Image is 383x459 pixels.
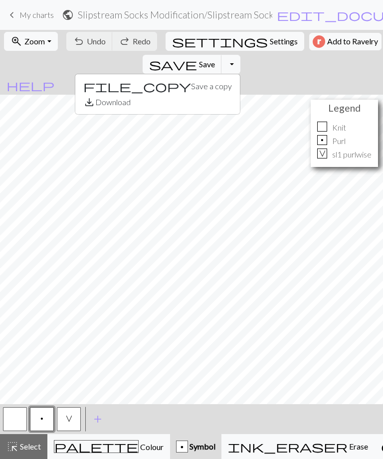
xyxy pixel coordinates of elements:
[92,412,104,426] span: add
[6,440,18,454] span: highlight_alt
[6,6,54,23] a: My charts
[149,57,197,71] span: save
[170,434,221,459] button: p Symbol
[54,440,138,454] span: palette
[270,35,298,47] span: Settings
[75,78,240,94] button: Save a copy
[172,35,268,47] i: Settings
[57,407,81,431] button: V
[221,434,375,459] button: Erase
[332,135,346,147] p: Purl
[6,78,54,92] span: help
[4,32,57,51] button: Zoom
[19,10,54,19] span: My charts
[348,442,368,451] span: Erase
[78,9,272,20] h2: Slipstream Socks Modification / Slipstream Socks Modification
[228,440,348,454] span: ink_eraser
[6,8,18,22] span: keyboard_arrow_left
[139,442,164,452] span: Colour
[172,34,268,48] span: settings
[40,415,43,423] span: Purl
[30,407,54,431] button: p
[177,441,188,453] div: p
[83,79,191,93] span: file_copy
[332,149,372,160] p: sl1 purlwise
[188,442,215,451] span: Symbol
[317,135,327,145] div: p
[199,59,215,69] span: Save
[309,33,382,50] button: Add to Ravelry
[317,149,327,158] div: V
[62,8,74,22] span: public
[166,32,304,51] button: SettingsSettings
[332,122,346,134] p: Knit
[313,35,325,48] img: Ravelry
[47,434,170,459] button: Colour
[66,415,72,423] span: sl1 purlwise
[10,34,22,48] span: zoom_in
[327,35,378,48] span: Add to Ravelry
[75,94,240,110] button: Download
[24,36,45,46] span: Zoom
[313,102,376,114] h4: Legend
[18,442,41,451] span: Select
[143,55,222,74] button: Save
[83,95,95,109] span: save_alt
